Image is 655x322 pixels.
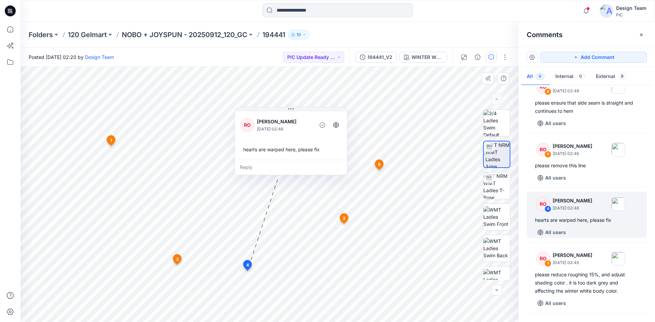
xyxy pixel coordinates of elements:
div: 5 [544,151,551,158]
a: Design Team [85,54,114,60]
button: 194441_V2 [355,52,397,63]
button: All users [535,172,569,183]
p: [DATE] 02:46 [553,205,592,212]
img: WMT Ladies Swim Back [483,237,510,259]
div: hearts are warped here, please fix [535,216,639,224]
p: [PERSON_NAME] [257,118,312,126]
p: [PERSON_NAME] [553,251,592,259]
button: All users [535,118,569,129]
span: 2 [343,215,346,221]
span: Posted [DATE] 02:20 by [29,53,114,61]
p: All users [545,174,566,182]
img: TT NRM WMT Ladies Arms Down [485,141,510,167]
p: [DATE] 02:46 [257,126,312,133]
p: All users [545,299,566,307]
p: [PERSON_NAME] [553,197,592,205]
span: 4 [246,262,249,268]
span: 9 [618,73,627,80]
button: All users [535,227,569,238]
p: 10 [296,31,301,39]
button: Details [472,52,483,63]
button: Add Comment [540,52,647,63]
p: [DATE] 02:46 [553,150,592,157]
p: All users [545,119,566,127]
div: Design Team [616,4,646,12]
div: please remove this line [535,162,639,170]
img: avatar [600,4,613,18]
p: 194441 [262,30,285,40]
div: hearts are warped here, please fix [241,143,341,156]
span: 1 [110,137,112,143]
div: 3 [544,260,551,267]
div: RO [241,118,254,132]
p: [DATE] 02:48 [553,88,592,94]
a: NOBO + JOYSPUN - 20250912_120_GC [122,30,247,40]
p: [DATE] 02:45 [553,259,592,266]
div: 194441_V2 [367,53,392,61]
div: RO [536,252,550,265]
span: 9 [536,73,544,80]
a: Folders [29,30,53,40]
div: RO [536,143,550,156]
span: 0 [576,73,585,80]
h2: Comments [527,31,563,39]
p: All users [545,228,566,236]
button: All [521,68,550,86]
div: 4 [544,205,551,212]
img: WMT Ladies Swim Left [483,269,510,290]
img: TT NRM WMT Ladies T-Pose [483,172,510,199]
span: 5 [378,162,380,168]
div: please ensure that side seam is straight and continues to hem [535,99,639,115]
div: PIC [616,12,646,17]
div: RO [536,80,550,94]
div: WINTER WHITE [411,53,443,61]
div: please reduce roughing 15%, and adjust shading color . it is too dark grey and affecting the wint... [535,271,639,295]
img: WMT Ladies Swim Front [483,206,510,228]
img: 3/4 Ladies Swim Default [483,110,510,136]
a: 120 Gelmart [68,30,107,40]
button: WINTER WHITE [399,52,447,63]
button: Internal [550,68,591,86]
div: RO [536,197,550,211]
button: External [591,68,632,86]
p: [PERSON_NAME] [553,142,592,150]
button: 10 [288,30,309,40]
span: 3 [176,256,179,262]
div: 6 [544,88,551,95]
button: All users [535,298,569,309]
div: Reply [235,160,347,175]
